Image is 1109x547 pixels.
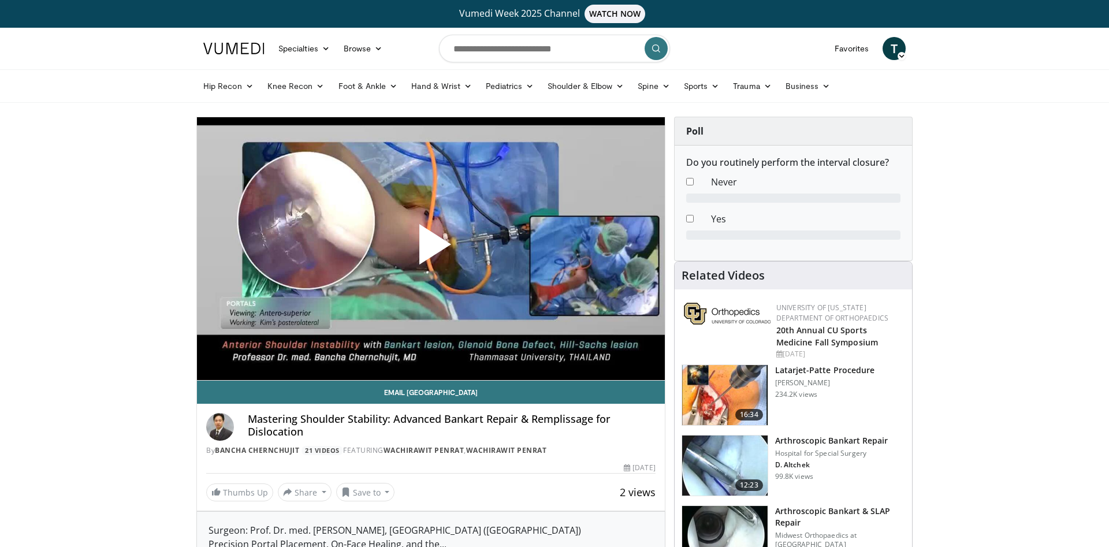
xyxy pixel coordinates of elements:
div: [DATE] [624,463,655,473]
a: Hand & Wrist [404,75,479,98]
a: 20th Annual CU Sports Medicine Fall Symposium [776,325,878,348]
input: Search topics, interventions [439,35,670,62]
img: 617583_3.png.150x105_q85_crop-smart_upscale.jpg [682,365,768,425]
a: 21 Videos [302,446,344,456]
a: University of [US_STATE] Department of Orthopaedics [776,303,888,323]
button: Play Video [327,192,535,306]
a: Wachirawit Penrat [466,445,547,455]
span: 12:23 [735,479,763,491]
a: Favorites [828,37,876,60]
a: Specialties [271,37,337,60]
a: Hip Recon [196,75,260,98]
button: Share [278,483,332,501]
a: Thumbs Up [206,483,273,501]
a: Pediatrics [479,75,541,98]
div: By FEATURING , [206,445,656,456]
h3: Arthroscopic Bankart & SLAP Repair [775,505,905,529]
a: 16:34 Latarjet-Patte Procedure [PERSON_NAME] 234.2K views [682,364,905,426]
h3: Arthroscopic Bankart Repair [775,435,888,446]
p: 234.2K views [775,390,817,399]
a: Email [GEOGRAPHIC_DATA] [197,381,665,404]
strong: Poll [686,125,704,137]
a: Trauma [726,75,779,98]
a: Wachirawit Penrat [384,445,464,455]
h3: Latarjet-Patte Procedure [775,364,874,376]
a: Sports [677,75,727,98]
a: Business [779,75,838,98]
span: 2 views [620,485,656,499]
video-js: Video Player [197,117,665,381]
dd: Never [702,175,909,189]
dd: Yes [702,212,909,226]
p: D. Altchek [775,460,888,470]
a: Vumedi Week 2025 ChannelWATCH NOW [205,5,904,23]
a: Shoulder & Elbow [541,75,631,98]
a: Knee Recon [260,75,332,98]
a: T [883,37,906,60]
p: 99.8K views [775,472,813,481]
div: [DATE] [776,349,903,359]
a: 12:23 Arthroscopic Bankart Repair Hospital for Special Surgery D. Altchek 99.8K views [682,435,905,496]
h4: Mastering Shoulder Stability: Advanced Bankart Repair & Remplissage for Dislocation [248,413,656,438]
a: Bancha Chernchujit [215,445,299,455]
span: 16:34 [735,409,763,421]
p: Hospital for Special Surgery [775,449,888,458]
p: [PERSON_NAME] [775,378,874,388]
img: Avatar [206,413,234,441]
a: Spine [631,75,676,98]
span: WATCH NOW [585,5,646,23]
img: 355603a8-37da-49b6-856f-e00d7e9307d3.png.150x105_q85_autocrop_double_scale_upscale_version-0.2.png [684,303,771,325]
img: VuMedi Logo [203,43,265,54]
a: Browse [337,37,390,60]
img: 10039_3.png.150x105_q85_crop-smart_upscale.jpg [682,436,768,496]
button: Save to [336,483,395,501]
h6: Do you routinely perform the interval closure? [686,157,900,168]
a: Foot & Ankle [332,75,405,98]
h4: Related Videos [682,269,765,282]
